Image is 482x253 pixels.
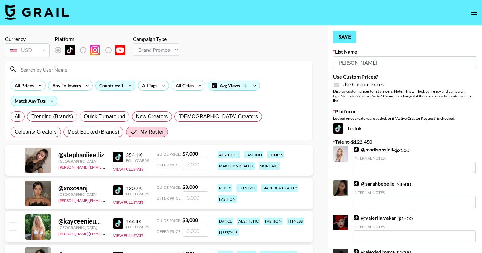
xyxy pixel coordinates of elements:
label: Platform [333,108,477,115]
div: - $ 2500 [354,146,476,174]
div: @ xoxosanj [58,184,106,192]
div: Currency [5,36,50,42]
div: lifestyle [218,229,239,236]
div: Internal Notes: [354,190,476,195]
div: Currency is locked to USD [5,42,50,58]
div: Campaign Type [133,36,179,42]
img: TikTok [65,45,75,55]
div: Avg Views [208,81,260,90]
a: @sarahbebelle [354,180,395,187]
img: TikTok [354,147,359,152]
div: Followers [126,225,149,229]
div: fashion [218,195,237,203]
span: Celebrity Creators [15,128,57,136]
div: Match Any Tags [11,96,57,106]
div: [GEOGRAPHIC_DATA] [58,225,106,230]
div: Internal Notes: [354,156,476,161]
span: Trending (Brands) [31,113,73,120]
span: Guide Price: [157,152,181,157]
span: Use Custom Prices [342,81,384,88]
img: TikTok [113,152,123,162]
div: 120.2K [126,185,149,191]
img: Instagram [90,45,100,55]
div: fitness [287,218,304,225]
span: Quick Turnaround [84,113,125,120]
span: Offer Price: [157,196,181,201]
span: Offer Price: [157,229,181,234]
div: [GEOGRAPHIC_DATA] [58,192,106,197]
div: [GEOGRAPHIC_DATA] [58,159,106,164]
img: YouTube [115,45,125,55]
span: New Creators [136,113,168,120]
button: Save [333,31,356,43]
div: All Cities [172,81,195,90]
div: @ stephaniiee.liz [58,151,106,159]
div: aesthetic [218,151,240,158]
span: Guide Price: [157,218,181,223]
img: TikTok [333,123,343,134]
img: TikTok [354,181,359,186]
span: Offer Price: [157,163,181,167]
div: dance [218,218,233,225]
a: [PERSON_NAME][EMAIL_ADDRESS][PERSON_NAME][DOMAIN_NAME] [58,230,183,236]
label: List Name [333,49,477,55]
a: [PERSON_NAME][EMAIL_ADDRESS][PERSON_NAME][DOMAIN_NAME] [58,164,183,170]
button: open drawer [468,6,481,19]
label: Talent - $ 122,450 [333,139,477,145]
div: - $ 4500 [354,180,476,208]
div: @ kayceenieuwendyk [58,217,106,225]
span: All [15,113,20,120]
span: [DEMOGRAPHIC_DATA] Creators [179,113,258,120]
input: 3,000 [183,191,208,203]
div: Platform [55,36,130,42]
label: Use Custom Prices? [333,73,477,80]
em: for bookers using this list [340,94,382,98]
div: All Prices [11,81,35,90]
div: List locked to TikTok. [55,43,130,57]
div: fashion [244,151,263,158]
div: Followers [126,191,149,196]
input: 7,000 [183,158,208,170]
img: TikTok [113,218,123,229]
img: TikTok [113,185,123,195]
div: Locked once creators are added, or if "Active Creator Request" is checked. [333,116,477,121]
div: Followers [126,158,149,163]
div: makeup & beauty [218,162,255,170]
span: My Roster [140,128,164,136]
a: @valeriia.vakar [354,215,396,221]
strong: $ 3,000 [182,217,198,223]
img: TikTok [354,215,359,220]
div: aesthetic [237,218,260,225]
div: lifestyle [236,184,257,192]
strong: $ 7,000 [182,150,198,157]
img: Grail Talent [5,4,69,20]
div: Internal Notes: [354,224,476,229]
a: @madisonsieli [354,146,393,153]
button: View Full Stats [113,167,143,172]
button: View Full Stats [113,233,143,238]
div: Any Followers [48,81,82,90]
span: Most Booked (Brands) [68,128,119,136]
div: makeup & beauty [261,184,298,192]
div: TikTok [333,123,477,134]
div: skincare [259,162,280,170]
span: Guide Price: [157,185,181,190]
div: fitness [267,151,284,158]
div: Countries: 1 [96,81,135,90]
div: 354.1K [126,152,149,158]
div: Display custom prices to list viewers. Note: This will lock currency and campaign type . Cannot b... [333,89,477,103]
div: fashion [264,218,283,225]
div: All Tags [138,81,158,90]
div: 144.4K [126,218,149,225]
div: USD [6,45,48,56]
strong: $ 3,000 [182,184,198,190]
button: View Full Stats [113,200,143,205]
input: 3,000 [183,225,208,237]
a: [PERSON_NAME][EMAIL_ADDRESS][PERSON_NAME][DOMAIN_NAME] [58,197,183,203]
div: music [218,184,232,192]
div: - $ 1500 [354,215,476,242]
input: Search by User Name [17,64,309,74]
